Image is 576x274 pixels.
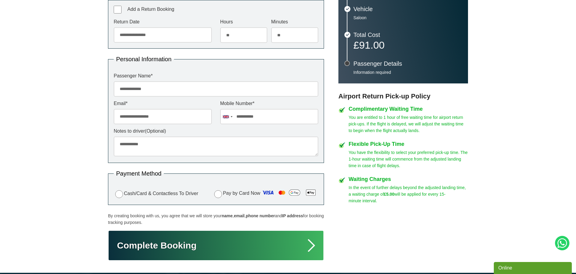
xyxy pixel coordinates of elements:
legend: Personal Information [114,56,174,62]
div: United Kingdom: +44 [220,109,234,124]
button: Complete Booking [108,230,324,261]
p: Saloon [353,15,462,20]
label: Notes to driver [114,129,318,134]
p: You are entitled to 1 hour of free waiting time for airport return pick-ups. If the flight is del... [349,114,468,134]
label: Mobile Number [220,101,318,106]
p: In the event of further delays beyond the adjusted landing time, a waiting charge of will be appl... [349,184,468,204]
input: Pay by Card Now [214,190,222,198]
h3: Total Cost [353,32,462,38]
h3: Airport Return Pick-up Policy [338,92,468,100]
label: Hours [220,20,267,24]
iframe: chat widget [494,261,573,274]
h4: Flexible Pick-Up Time [349,141,468,147]
p: You have the flexibility to select your preferred pick-up time. The 1-hour waiting time will comm... [349,149,468,169]
span: 91.00 [359,39,385,51]
strong: email [234,213,244,218]
h4: Complimentary Waiting Time [349,106,468,112]
label: Pay by Card Now [213,188,318,199]
label: Return Date [114,20,212,24]
span: Add a Return Booking [127,7,174,12]
h3: Passenger Details [353,61,462,67]
strong: name [222,213,233,218]
input: Add a Return Booking [114,6,121,14]
h4: Waiting Charges [349,176,468,182]
h3: Vehicle [353,6,462,12]
label: Email [114,101,212,106]
p: By creating booking with us, you agree that we will store your , , and for booking tracking purpo... [108,212,324,226]
span: (Optional) [145,128,166,134]
p: £ [353,41,462,49]
strong: IP address [282,213,303,218]
label: Passenger Name [114,74,318,78]
legend: Payment Method [114,170,164,176]
label: Cash/Card & Contactless To Driver [114,189,198,198]
strong: £5.00 [384,192,394,197]
label: Minutes [271,20,318,24]
strong: phone number [246,213,275,218]
p: Information required [353,70,462,75]
input: Cash/Card & Contactless To Driver [115,190,123,198]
